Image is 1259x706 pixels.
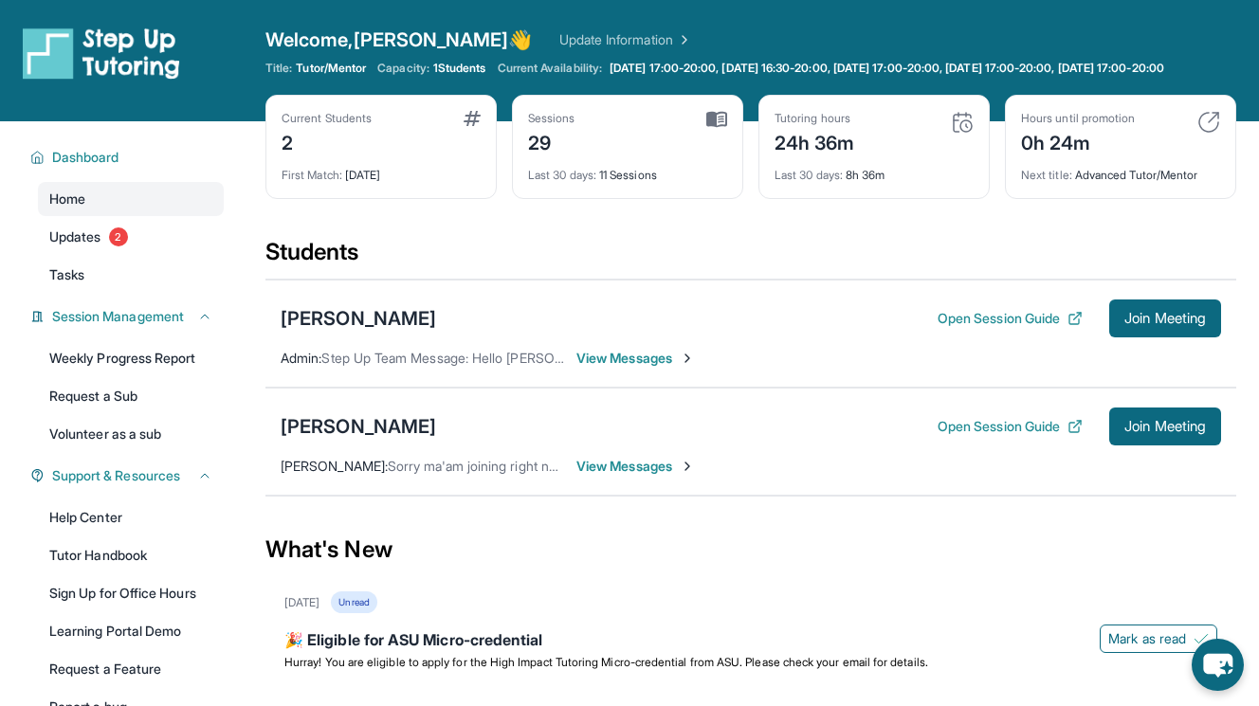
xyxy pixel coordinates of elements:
[38,379,224,413] a: Request a Sub
[464,111,481,126] img: card
[265,61,292,76] span: Title:
[38,576,224,610] a: Sign Up for Office Hours
[38,258,224,292] a: Tasks
[23,27,180,80] img: logo
[680,459,695,474] img: Chevron-Right
[1109,407,1221,445] button: Join Meeting
[49,190,85,208] span: Home
[775,168,843,182] span: Last 30 days :
[38,614,224,648] a: Learning Portal Demo
[281,305,436,332] div: [PERSON_NAME]
[45,307,212,326] button: Session Management
[282,156,481,183] div: [DATE]
[775,156,974,183] div: 8h 36m
[38,500,224,534] a: Help Center
[1021,156,1220,183] div: Advanced Tutor/Mentor
[52,307,184,326] span: Session Management
[1021,126,1135,156] div: 0h 24m
[1124,421,1206,432] span: Join Meeting
[1021,168,1072,182] span: Next title :
[1109,299,1221,337] button: Join Meeting
[281,458,388,474] span: [PERSON_NAME] :
[45,466,212,485] button: Support & Resources
[606,61,1168,76] a: [DATE] 17:00-20:00, [DATE] 16:30-20:00, [DATE] 17:00-20:00, [DATE] 17:00-20:00, [DATE] 17:00-20:00
[1108,629,1186,648] span: Mark as read
[775,111,855,126] div: Tutoring hours
[38,341,224,375] a: Weekly Progress Report
[528,111,575,126] div: Sessions
[296,61,366,76] span: Tutor/Mentor
[706,111,727,128] img: card
[49,265,84,284] span: Tasks
[109,227,128,246] span: 2
[775,126,855,156] div: 24h 36m
[528,168,596,182] span: Last 30 days :
[528,126,575,156] div: 29
[1197,111,1220,134] img: card
[1194,631,1209,646] img: Mark as read
[576,349,695,368] span: View Messages
[284,655,928,669] span: Hurray! You are eligible to apply for the High Impact Tutoring Micro-credential from ASU. Please ...
[673,30,692,49] img: Chevron Right
[433,61,486,76] span: 1 Students
[377,61,429,76] span: Capacity:
[1124,313,1206,324] span: Join Meeting
[938,417,1083,436] button: Open Session Guide
[265,237,1236,279] div: Students
[576,457,695,476] span: View Messages
[1192,639,1244,691] button: chat-button
[265,508,1236,591] div: What's New
[38,538,224,572] a: Tutor Handbook
[38,182,224,216] a: Home
[331,591,376,613] div: Unread
[38,417,224,451] a: Volunteer as a sub
[388,458,726,474] span: Sorry ma'am joining right now, having computer troubles
[284,628,1217,655] div: 🎉 Eligible for ASU Micro-credential
[52,148,119,167] span: Dashboard
[284,595,319,610] div: [DATE]
[680,351,695,366] img: Chevron-Right
[49,227,101,246] span: Updates
[1021,111,1135,126] div: Hours until promotion
[498,61,602,76] span: Current Availability:
[282,126,372,156] div: 2
[559,30,692,49] a: Update Information
[282,168,342,182] span: First Match :
[951,111,974,134] img: card
[38,220,224,254] a: Updates2
[528,156,727,183] div: 11 Sessions
[610,61,1164,76] span: [DATE] 17:00-20:00, [DATE] 16:30-20:00, [DATE] 17:00-20:00, [DATE] 17:00-20:00, [DATE] 17:00-20:00
[1100,625,1217,653] button: Mark as read
[265,27,533,53] span: Welcome, [PERSON_NAME] 👋
[38,652,224,686] a: Request a Feature
[281,413,436,440] div: [PERSON_NAME]
[938,309,1083,328] button: Open Session Guide
[282,111,372,126] div: Current Students
[281,350,321,366] span: Admin :
[45,148,212,167] button: Dashboard
[52,466,180,485] span: Support & Resources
